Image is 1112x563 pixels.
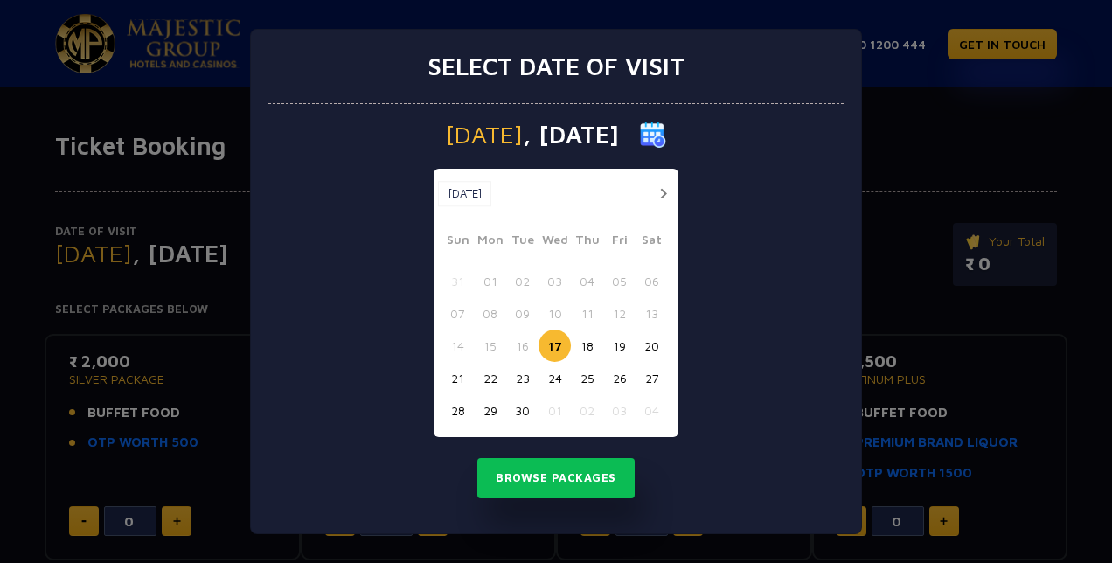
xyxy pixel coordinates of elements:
[441,297,474,330] button: 07
[571,265,603,297] button: 04
[640,122,666,148] img: calender icon
[506,265,539,297] button: 02
[571,362,603,394] button: 25
[539,230,571,254] span: Wed
[506,394,539,427] button: 30
[603,362,636,394] button: 26
[474,265,506,297] button: 01
[477,458,635,498] button: Browse Packages
[603,265,636,297] button: 05
[474,230,506,254] span: Mon
[446,122,523,147] span: [DATE]
[636,297,668,330] button: 13
[441,265,474,297] button: 31
[571,330,603,362] button: 18
[438,181,491,207] button: [DATE]
[474,362,506,394] button: 22
[539,362,571,394] button: 24
[636,330,668,362] button: 20
[636,394,668,427] button: 04
[571,394,603,427] button: 02
[427,52,685,81] h3: Select date of visit
[474,297,506,330] button: 08
[506,230,539,254] span: Tue
[636,362,668,394] button: 27
[474,394,506,427] button: 29
[603,330,636,362] button: 19
[506,362,539,394] button: 23
[539,394,571,427] button: 01
[506,297,539,330] button: 09
[506,330,539,362] button: 16
[636,230,668,254] span: Sat
[603,394,636,427] button: 03
[539,330,571,362] button: 17
[441,362,474,394] button: 21
[539,265,571,297] button: 03
[571,230,603,254] span: Thu
[474,330,506,362] button: 15
[539,297,571,330] button: 10
[441,394,474,427] button: 28
[636,265,668,297] button: 06
[571,297,603,330] button: 11
[441,330,474,362] button: 14
[603,230,636,254] span: Fri
[603,297,636,330] button: 12
[523,122,619,147] span: , [DATE]
[441,230,474,254] span: Sun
